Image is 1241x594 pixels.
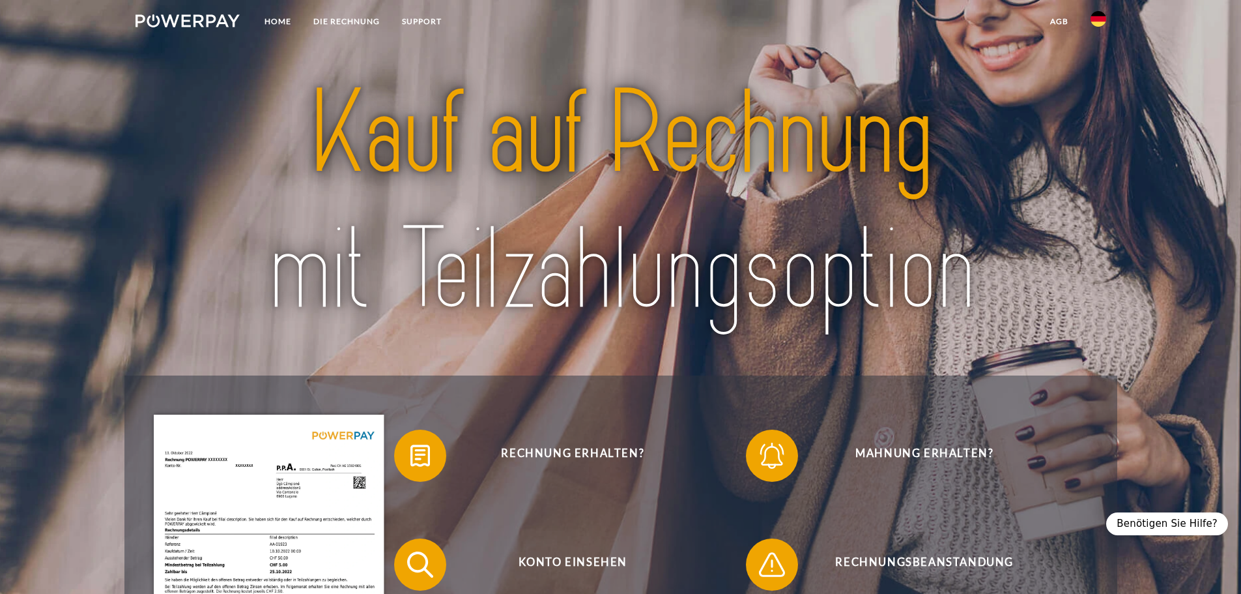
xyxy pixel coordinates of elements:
span: Konto einsehen [413,539,732,591]
img: title-powerpay_de.svg [183,59,1058,345]
img: qb_bill.svg [404,439,436,472]
span: Rechnungsbeanstandung [765,539,1084,591]
img: qb_search.svg [404,548,436,581]
img: logo-powerpay-white.svg [136,14,240,27]
button: Konto einsehen [394,539,733,591]
button: Mahnung erhalten? [746,430,1085,482]
button: Rechnungsbeanstandung [746,539,1085,591]
div: Benötigen Sie Hilfe? [1106,512,1228,535]
span: Rechnung erhalten? [413,430,732,482]
a: Home [253,10,302,33]
img: de [1091,11,1106,27]
img: qb_warning.svg [756,548,788,581]
a: SUPPORT [391,10,453,33]
img: qb_bell.svg [756,439,788,472]
a: agb [1039,10,1079,33]
a: DIE RECHNUNG [302,10,391,33]
span: Mahnung erhalten? [765,430,1084,482]
button: Rechnung erhalten? [394,430,733,482]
